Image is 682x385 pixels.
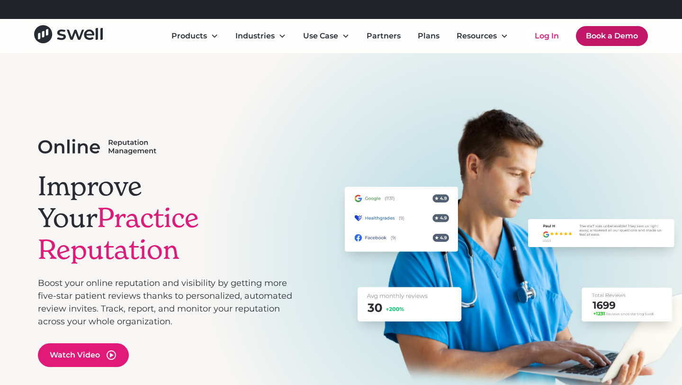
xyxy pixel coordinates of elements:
div: Refer a clinic, get $300! [269,4,399,15]
div: Use Case [303,30,338,42]
a: Learn More [356,5,399,14]
a: home [34,25,103,46]
div: Industries [235,30,275,42]
div: Resources [449,27,516,46]
h1: Improve Your [38,170,293,266]
span: Practice Reputation [38,201,199,266]
a: Log In [525,27,568,46]
div: Resources [457,30,497,42]
div: Products [164,27,226,46]
div: Industries [228,27,294,46]
div: Watch Video [50,349,100,361]
a: Partners [359,27,408,46]
a: open lightbox [38,343,129,367]
div: Products [171,30,207,42]
a: Book a Demo [576,26,648,46]
a: Plans [410,27,447,46]
p: Boost your online reputation and visibility by getting more five-star patient reviews thanks to p... [38,277,293,328]
div: Use Case [296,27,357,46]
